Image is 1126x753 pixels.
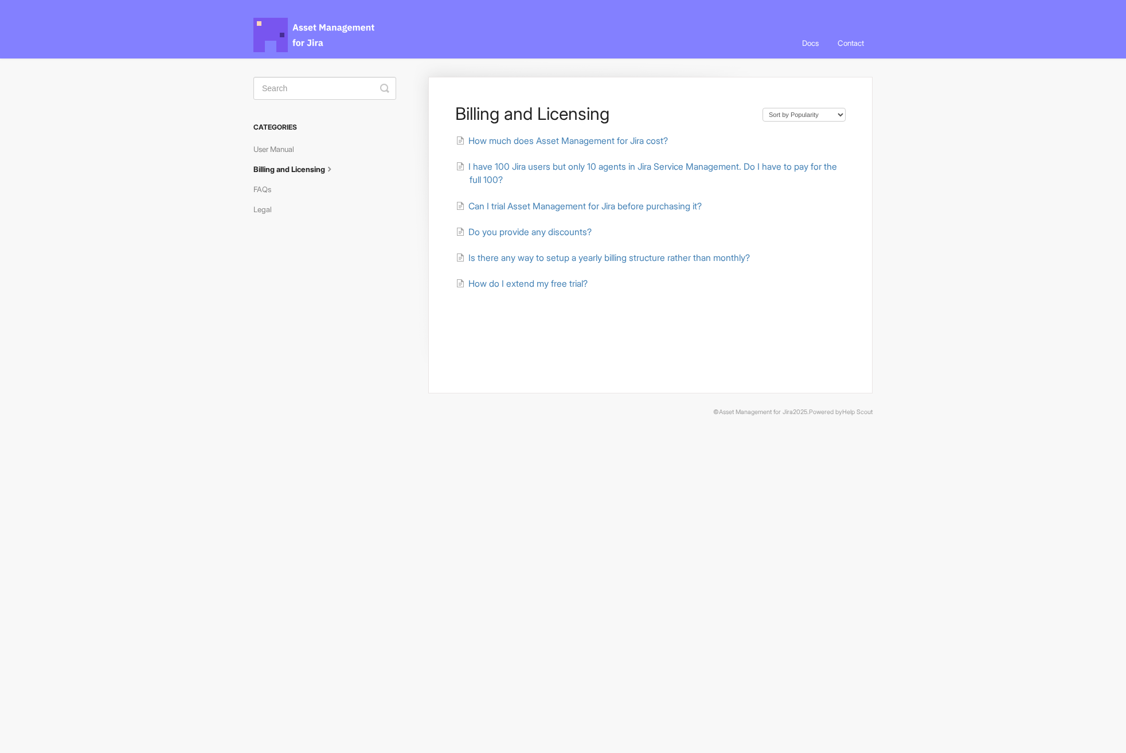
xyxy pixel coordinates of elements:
[842,408,873,416] a: Help Scout
[468,278,588,289] span: How do I extend my free trial?
[456,227,592,237] a: Do you provide any discounts?
[456,135,668,146] a: How much does Asset Management for Jira cost?
[468,227,592,237] span: Do you provide any discounts?
[455,103,751,124] h1: Billing and Licensing
[253,180,280,198] a: FAQs
[719,408,793,416] a: Asset Management for Jira
[253,117,396,138] h3: Categories
[829,28,873,58] a: Contact
[809,408,873,416] span: Powered by
[456,201,702,212] a: Can I trial Asset Management for Jira before purchasing it?
[253,200,280,219] a: Legal
[456,252,750,263] a: Is there any way to setup a yearly billing structure rather than monthly?
[763,108,846,122] select: Page reloads on selection
[468,201,702,212] span: Can I trial Asset Management for Jira before purchasing it?
[253,160,344,178] a: Billing and Licensing
[793,28,827,58] a: Docs
[468,135,668,146] span: How much does Asset Management for Jira cost?
[253,18,376,52] span: Asset Management for Jira Docs
[456,278,588,289] a: How do I extend my free trial?
[468,161,837,185] span: I have 100 Jira users but only 10 agents in Jira Service Management. Do I have to pay for the ful...
[253,77,396,100] input: Search
[253,140,303,158] a: User Manual
[253,407,873,418] p: © 2025.
[468,252,750,263] span: Is there any way to setup a yearly billing structure rather than monthly?
[456,161,837,185] a: I have 100 Jira users but only 10 agents in Jira Service Management. Do I have to pay for the ful...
